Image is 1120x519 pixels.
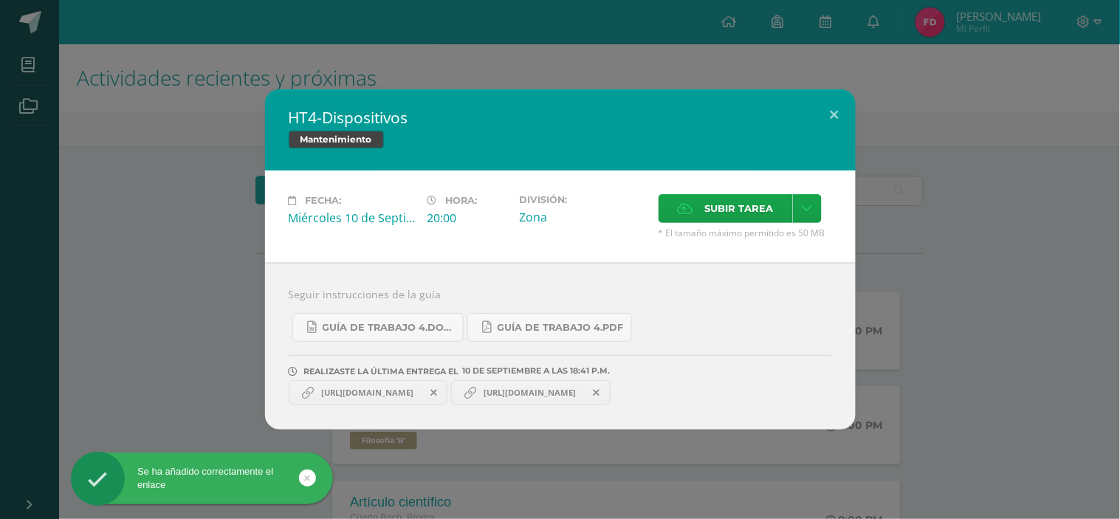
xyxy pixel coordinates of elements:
[323,322,456,334] span: Guía de trabajo 4.docx
[265,263,856,430] div: Seguir instrucciones de la guía
[289,131,384,148] span: Mantenimiento
[659,227,832,239] span: * El tamaño máximo permitido es 50 MB
[520,209,647,225] div: Zona
[71,465,333,492] div: Se ha añadido correctamente el enlace
[289,107,832,128] h2: HT4-Dispositivos
[814,89,856,140] button: Close (Esc)
[520,194,647,205] label: División:
[705,195,774,222] span: Subir tarea
[585,385,610,401] span: Remover entrega
[427,210,508,226] div: 20:00
[498,322,624,334] span: Guía de trabajo 4.pdf
[289,210,416,226] div: Miércoles 10 de Septiembre
[314,387,421,399] span: [URL][DOMAIN_NAME]
[459,371,611,371] span: 10 DE septiembre A LAS 18:41 P.M.
[304,366,459,377] span: REALIZASTE LA ÚLTIMA ENTREGA EL
[422,385,447,401] span: Remover entrega
[306,195,342,206] span: Fecha:
[446,195,478,206] span: Hora:
[467,313,632,342] a: Guía de trabajo 4.pdf
[451,380,611,405] a: https://www.canva.com/design/DAGygv96J90/WzgQkz1cKy7FoWxQrRnb2w/edit?utm_content=DAGygv96J90&utm_...
[292,313,464,342] a: Guía de trabajo 4.docx
[289,380,448,405] a: [URL][DOMAIN_NAME]
[477,387,584,399] span: [URL][DOMAIN_NAME]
